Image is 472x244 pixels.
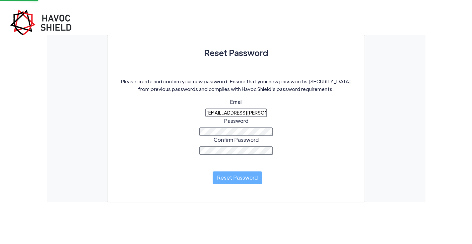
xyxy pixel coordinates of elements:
span: Password [224,117,248,124]
iframe: Chat Widget [358,172,472,244]
p: Please create and confirm your new password. Ensure that your new password is [SECURITY_DATA] fro... [117,78,355,93]
span: Confirm Password [213,136,258,143]
h3: Reset Password [117,44,355,61]
button: Reset Password [213,171,262,184]
span: Email [230,98,242,105]
img: havoc-shield-register-logo.png [10,9,76,35]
